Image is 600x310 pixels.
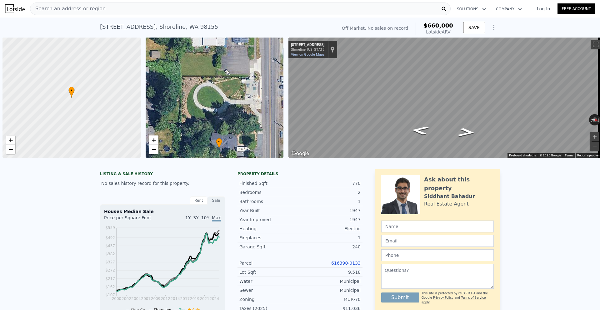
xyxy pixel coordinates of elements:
path: Go North, 10th Ave NE [450,126,483,139]
a: Log In [529,6,557,12]
div: Rent [190,196,207,205]
span: 1Y [185,215,191,220]
tspan: 2002 [122,297,131,301]
div: Parcel [239,260,300,266]
div: Property details [237,171,362,176]
tspan: $492 [105,236,115,240]
div: This site is protected by reCAPTCHA and the Google and apply. [422,291,494,305]
div: 1947 [300,216,361,223]
tspan: 2017 [180,297,190,301]
img: Google [290,150,311,158]
button: Zoom in [590,132,599,141]
div: [STREET_ADDRESS] [291,43,325,48]
tspan: 2004 [131,297,141,301]
button: Submit [381,292,419,302]
div: Municipal [300,287,361,293]
tspan: $107 [105,293,115,297]
button: Zoom out [590,142,599,151]
div: Year Built [239,207,300,214]
span: − [9,145,13,153]
path: Go South, 10th Ave NE [403,124,437,137]
div: [STREET_ADDRESS] , Shoreline , WA 98155 [100,23,218,31]
div: Ask about this property [424,175,494,193]
a: Free Account [557,3,595,14]
tspan: 2019 [190,297,200,301]
tspan: 2012 [161,297,170,301]
span: Search an address or region [30,5,106,13]
span: • [68,88,75,93]
tspan: $437 [105,244,115,248]
div: Municipal [300,278,361,284]
a: Show location on map [330,46,335,53]
input: Name [381,221,494,232]
div: 1 [300,198,361,205]
div: Finished Sqft [239,180,300,186]
input: Email [381,235,494,247]
a: Open this area in Google Maps (opens a new window) [290,150,311,158]
div: Zoning [239,296,300,302]
img: Lotside [5,4,25,13]
span: 3Y [193,215,198,220]
div: Lotside ARV [423,29,453,35]
div: No sales history record for this property. [100,178,225,189]
span: − [152,145,156,153]
a: Privacy Policy [433,296,453,299]
div: Heating [239,226,300,232]
div: Houses Median Sale [104,208,221,215]
div: 9,518 [300,269,361,275]
div: Garage Sqft [239,244,300,250]
span: Max [212,215,221,221]
tspan: $559 [105,226,115,230]
div: Real Estate Agent [424,200,469,208]
button: Solutions [452,3,491,15]
tspan: 2000 [112,297,122,301]
div: Shoreline, [US_STATE] [291,48,325,52]
div: Lot Sqft [239,269,300,275]
tspan: 2007 [141,297,151,301]
a: Zoom in [149,135,158,145]
tspan: 2009 [151,297,161,301]
div: Year Improved [239,216,300,223]
div: 770 [300,180,361,186]
a: Zoom in [6,135,15,145]
span: + [9,136,13,144]
tspan: $382 [105,252,115,256]
span: + [152,136,156,144]
tspan: 2024 [210,297,219,301]
button: SAVE [463,22,485,33]
tspan: $327 [105,260,115,264]
tspan: 2014 [170,297,180,301]
button: Company [491,3,527,15]
button: Keyboard shortcuts [509,153,536,158]
a: Zoom out [149,145,158,154]
tspan: $272 [105,268,115,272]
button: Show Options [487,21,500,34]
a: Zoom out [6,145,15,154]
a: View on Google Maps [291,53,325,57]
div: 240 [300,244,361,250]
a: 616390-0133 [331,261,361,266]
div: Water [239,278,300,284]
div: LISTING & SALE HISTORY [100,171,225,178]
button: Rotate counterclockwise [589,114,592,125]
tspan: $217 [105,277,115,281]
span: © 2025 Google [540,154,561,157]
div: Off Market. No sales on record [342,25,408,31]
input: Phone [381,249,494,261]
div: MUR-70 [300,296,361,302]
div: • [68,87,75,98]
div: Fireplaces [239,235,300,241]
span: $660,000 [423,22,453,29]
tspan: 2021 [200,297,209,301]
div: Bedrooms [239,189,300,196]
a: Terms [565,154,573,157]
div: Sewer [239,287,300,293]
div: Electric [300,226,361,232]
div: Price per Square Foot [104,215,162,225]
a: Terms of Service [461,296,486,299]
span: 10Y [201,215,209,220]
tspan: $162 [105,285,115,289]
div: Bathrooms [239,198,300,205]
span: • [216,139,222,145]
div: 1947 [300,207,361,214]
